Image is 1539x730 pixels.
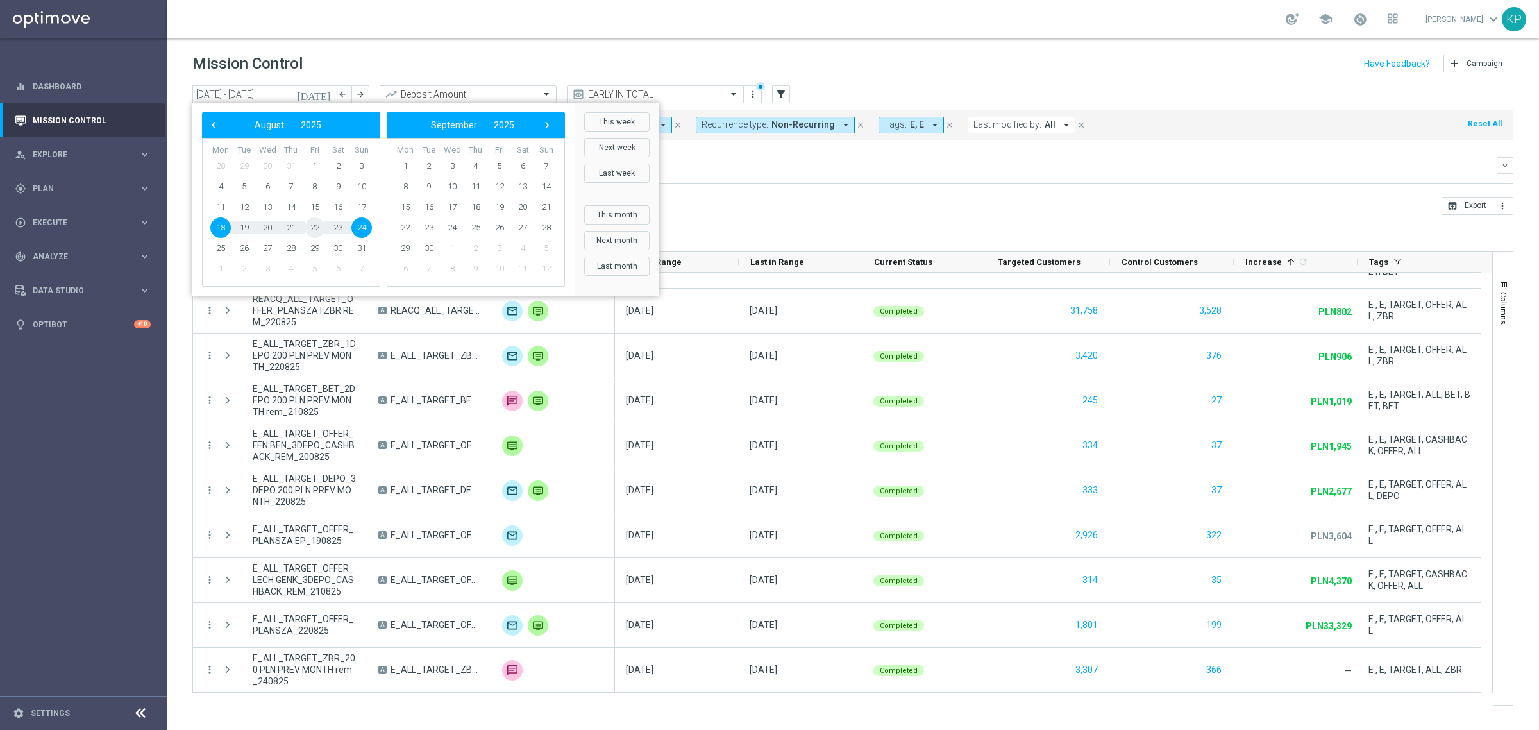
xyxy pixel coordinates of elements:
span: 30 [328,238,348,259]
button: close [855,118,866,132]
span: REACQ_ALL_TARGET_OFFER_PLANSZA I ZBR REM_220825 [391,305,480,316]
span: 2 [419,156,439,176]
span: 21 [281,217,301,238]
button: Recurrence type: Non-Recurring arrow_drop_down [696,117,855,133]
i: equalizer [15,81,26,92]
span: 31 [281,156,301,176]
span: 27 [257,238,278,259]
div: track_changes Analyze keyboard_arrow_right [14,251,151,262]
span: Calculate column [1296,255,1308,269]
span: 16 [328,197,348,217]
button: more_vert [1492,197,1513,215]
i: more_vert [204,529,215,541]
i: keyboard_arrow_right [139,182,151,194]
img: Optimail [502,301,523,321]
span: 18 [210,217,231,238]
button: 3,307 [1074,662,1099,678]
div: Explore [15,149,139,160]
span: 31 [351,238,372,259]
i: more_vert [204,395,215,406]
div: play_circle_outline Execute keyboard_arrow_right [14,217,151,228]
i: play_circle_outline [15,217,26,228]
span: A [378,307,387,314]
button: arrow_forward [351,85,369,103]
div: Plan [15,183,139,194]
a: [PERSON_NAME]keyboard_arrow_down [1424,10,1502,29]
a: Settings [31,709,70,717]
span: 29 [395,238,416,259]
span: 4 [466,156,486,176]
button: 376 [1205,348,1223,364]
span: Targeted Customers [998,257,1081,267]
span: Non-Recurring [771,119,835,130]
button: more_vert [204,305,215,316]
i: more_vert [204,574,215,586]
span: 8 [442,259,462,279]
button: 366 [1205,662,1223,678]
i: person_search [15,149,26,160]
span: 10 [351,176,372,197]
span: 6 [328,259,348,279]
span: 30 [419,238,439,259]
i: gps_fixed [15,183,26,194]
a: Optibot [33,307,134,341]
multiple-options-button: Export to CSV [1442,200,1513,210]
span: 5 [234,176,255,197]
th: weekday [394,145,417,156]
button: 2025 [485,117,523,133]
div: Mission Control [15,103,151,137]
span: 16 [419,197,439,217]
span: 19 [234,217,255,238]
i: arrow_back [338,90,347,99]
span: 24 [351,217,372,238]
span: All [1045,119,1055,130]
button: Last week [584,164,650,183]
span: 5 [489,156,510,176]
span: 14 [536,176,557,197]
button: person_search Explore keyboard_arrow_right [14,149,151,160]
button: 334 [1081,437,1099,454]
i: add [1449,58,1459,69]
i: arrow_drop_down [929,119,941,131]
i: more_vert [204,350,215,361]
span: 9 [328,176,348,197]
span: A [378,531,387,539]
span: E_ALL_TARGET_OFFER_FEN BEN_3DEPO_CASHBACK_REM_200825 [391,439,480,451]
span: 13 [257,197,278,217]
span: 3 [351,156,372,176]
button: filter_alt [772,85,790,103]
span: 7 [536,156,557,176]
button: equalizer Dashboard [14,81,151,92]
th: weekday [326,145,350,156]
img: Private message [502,436,523,456]
button: more_vert [204,664,215,675]
div: There are unsaved changes [756,82,765,91]
span: E_ALL_TARGET_OFFER_LECH GENK_3DEPO_CASHBACK_REM_210825 [391,574,480,586]
span: 5 [305,259,325,279]
span: 2 [234,259,255,279]
span: 28 [536,217,557,238]
span: 7 [419,259,439,279]
i: more_vert [204,484,215,496]
span: ‹ [205,117,222,133]
i: arrow_drop_down [657,119,669,131]
span: 13 [512,176,533,197]
span: 4 [281,259,301,279]
span: E_ALL_TARGET_DEPO_3DEPO 200 PLN PREV MONTH_220825 [391,484,480,496]
th: weekday [534,145,558,156]
button: Last modified by: All arrow_drop_down [968,117,1075,133]
div: Analyze [15,251,139,262]
span: 5 [536,238,557,259]
span: 8 [305,176,325,197]
span: 2 [328,156,348,176]
span: 4 [210,176,231,197]
span: 3 [257,259,278,279]
input: Select date range [192,85,333,103]
span: 1 [210,259,231,279]
span: 1 [305,156,325,176]
bs-daterangepicker-container: calendar [192,103,659,296]
div: KP [1502,7,1526,31]
img: Private message [528,346,548,366]
span: 12 [234,197,255,217]
span: A [378,441,387,449]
